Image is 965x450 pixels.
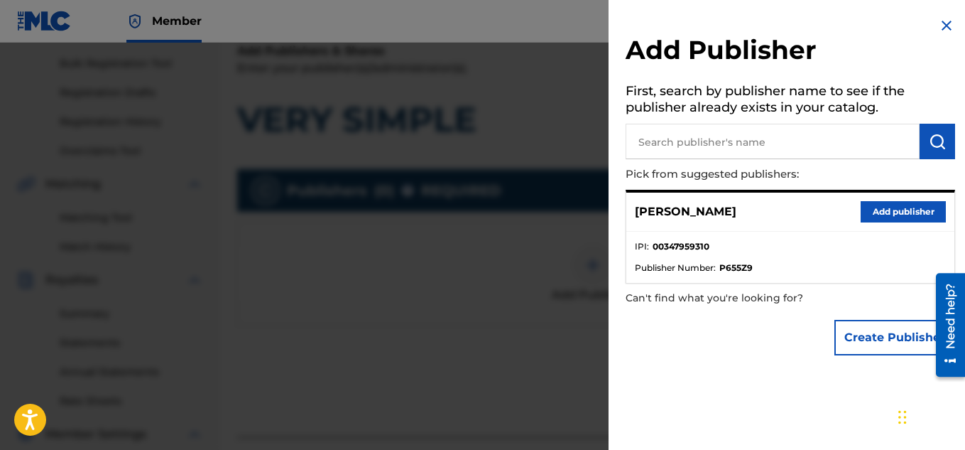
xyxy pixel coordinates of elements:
p: Can't find what you're looking for? [626,284,874,313]
p: [PERSON_NAME] [635,203,736,220]
span: Publisher Number : [635,262,716,274]
strong: P655Z9 [719,262,753,274]
img: MLC Logo [17,11,72,31]
img: Top Rightsholder [126,13,143,30]
span: IPI : [635,240,649,253]
strong: 00347959310 [653,240,709,253]
img: Search Works [929,133,946,150]
p: Pick from suggested publishers: [626,159,874,190]
iframe: Chat Widget [894,382,965,450]
h5: First, search by publisher name to see if the publisher already exists in your catalog. [626,79,955,124]
span: Member [152,13,202,29]
button: Create Publisher [834,320,955,355]
iframe: Resource Center [925,268,965,382]
div: Drag [898,396,907,439]
button: Add publisher [861,201,946,223]
input: Search publisher's name [626,124,920,159]
h2: Add Publisher [626,34,955,70]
